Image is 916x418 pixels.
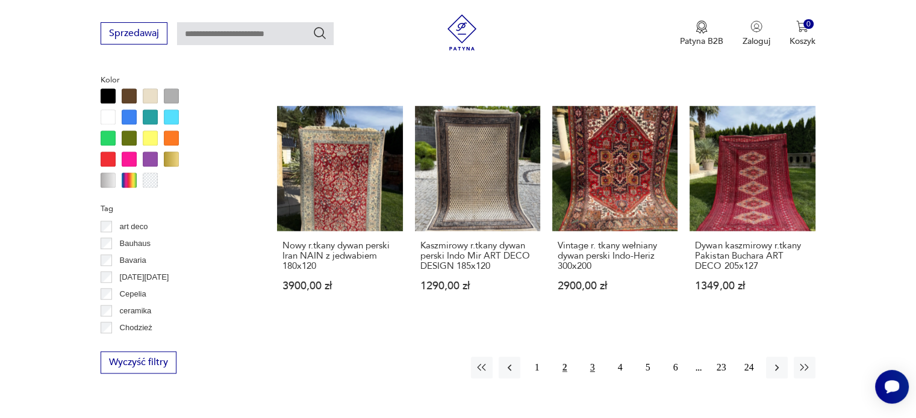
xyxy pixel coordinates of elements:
[680,20,723,47] a: Ikona medaluPatyna B2B
[750,20,762,32] img: Ikonka użytkownika
[526,357,548,378] button: 1
[120,321,152,334] p: Chodzież
[120,237,151,250] p: Bauhaus
[277,106,402,315] a: Nowy r.tkany dywan perski Iran NAIN z jedwabiem 180x120Nowy r.tkany dywan perski Iran NAIN z jedw...
[120,220,148,233] p: art deco
[582,357,603,378] button: 3
[743,20,770,47] button: Zaloguj
[695,241,809,271] h3: Dywan kaszmirowy r.tkany Pakistan Buchara ART DECO 205x127
[738,357,760,378] button: 24
[120,287,146,301] p: Cepelia
[690,106,815,315] a: Dywan kaszmirowy r.tkany Pakistan Buchara ART DECO 205x127Dywan kaszmirowy r.tkany Pakistan Bucha...
[558,241,672,271] h3: Vintage r. tkany wełniany dywan perski Indo-Heriz 300x200
[680,20,723,47] button: Patyna B2B
[101,30,167,38] a: Sprzedawaj
[637,357,659,378] button: 5
[695,281,809,291] p: 1349,00 zł
[790,20,815,47] button: 0Koszyk
[120,338,150,351] p: Ćmielów
[554,357,576,378] button: 2
[101,73,248,87] p: Kolor
[415,106,540,315] a: Kaszmirowy r.tkany dywan perski Indo Mir ART DECO DESIGN 185x120Kaszmirowy r.tkany dywan perski I...
[790,35,815,47] p: Koszyk
[609,357,631,378] button: 4
[282,281,397,291] p: 3900,00 zł
[444,14,480,51] img: Patyna - sklep z meblami i dekoracjami vintage
[743,35,770,47] p: Zaloguj
[120,254,146,267] p: Bavaria
[552,106,678,315] a: Vintage r. tkany wełniany dywan perski Indo-Heriz 300x200Vintage r. tkany wełniany dywan perski I...
[696,20,708,34] img: Ikona medalu
[420,241,535,271] h3: Kaszmirowy r.tkany dywan perski Indo Mir ART DECO DESIGN 185x120
[665,357,687,378] button: 6
[680,35,723,47] p: Patyna B2B
[120,304,152,318] p: ceramika
[101,351,176,373] button: Wyczyść filtry
[711,357,732,378] button: 23
[803,19,814,29] div: 0
[420,281,535,291] p: 1290,00 zł
[558,281,672,291] p: 2900,00 zł
[875,370,909,404] iframe: Smartsupp widget button
[313,26,327,40] button: Szukaj
[282,241,397,271] h3: Nowy r.tkany dywan perski Iran NAIN z jedwabiem 180x120
[120,271,169,284] p: [DATE][DATE]
[101,202,248,215] p: Tag
[796,20,808,32] img: Ikona koszyka
[101,22,167,45] button: Sprzedawaj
